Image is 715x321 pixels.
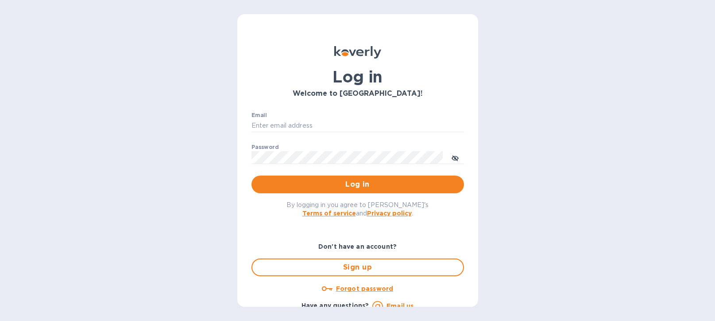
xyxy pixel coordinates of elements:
[251,119,464,133] input: Enter email address
[259,262,456,273] span: Sign up
[259,179,457,190] span: Log in
[302,210,356,217] a: Terms of service
[251,113,267,118] label: Email
[336,285,393,292] u: Forgot password
[286,201,429,217] span: By logging in you agree to [PERSON_NAME]'s and .
[367,210,412,217] a: Privacy policy
[318,243,397,250] b: Don't have an account?
[251,176,464,193] button: Log in
[251,145,278,150] label: Password
[251,67,464,86] h1: Log in
[301,302,369,309] b: Have any questions?
[386,302,414,309] a: Email us
[446,149,464,166] button: toggle password visibility
[334,46,381,59] img: Koverly
[251,90,464,98] h3: Welcome to [GEOGRAPHIC_DATA]!
[251,258,464,276] button: Sign up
